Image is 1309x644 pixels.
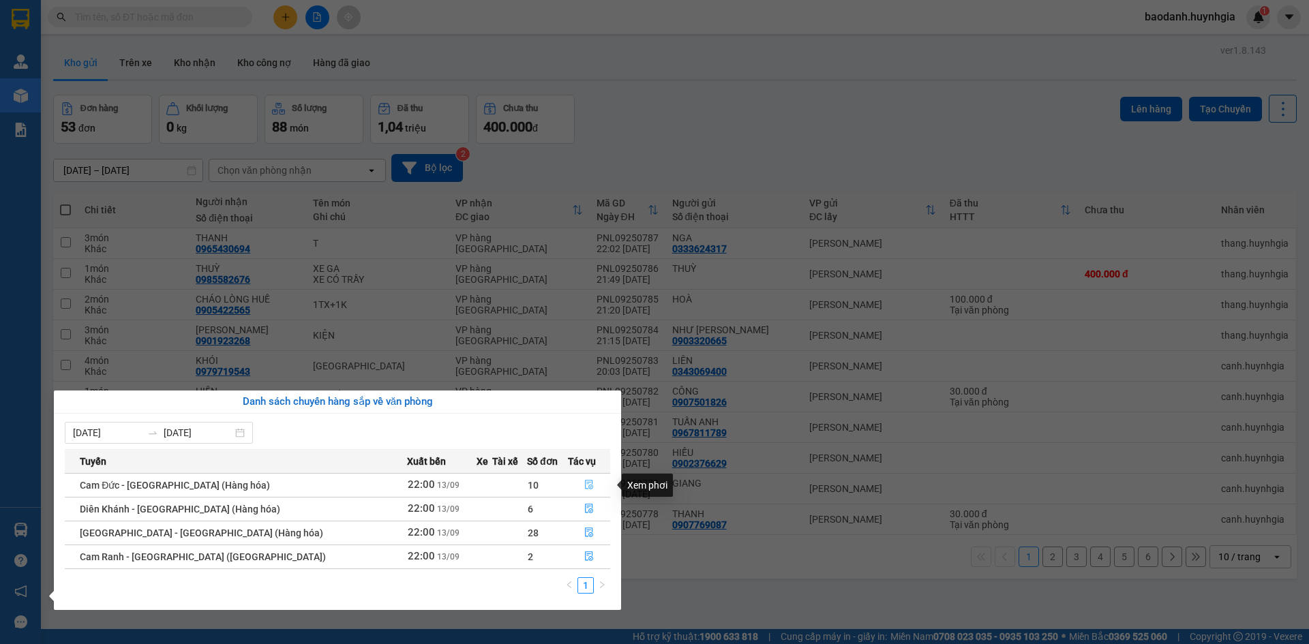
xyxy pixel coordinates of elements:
span: 13/09 [437,552,460,562]
span: 22:00 [408,502,435,515]
span: Tài xế [492,454,518,469]
span: [GEOGRAPHIC_DATA] - [GEOGRAPHIC_DATA] (Hàng hóa) [80,527,323,538]
span: Số đơn [527,454,558,469]
a: 1 [578,578,593,593]
button: file-done [569,498,610,520]
input: Đến ngày [164,425,232,440]
span: 10 [528,480,539,491]
span: 13/09 [437,528,460,538]
button: right [594,577,610,594]
span: file-done [584,551,594,562]
button: file-done [569,546,610,568]
span: 6 [528,504,533,515]
span: Diên Khánh - [GEOGRAPHIC_DATA] (Hàng hóa) [80,504,280,515]
span: file-done [584,504,594,515]
span: to [147,427,158,438]
li: 1 [577,577,594,594]
span: 13/09 [437,480,460,490]
span: 2 [528,551,533,562]
span: right [598,581,606,589]
span: file-done [584,527,594,538]
span: 22:00 [408,526,435,538]
span: Xe [477,454,488,469]
span: 22:00 [408,550,435,562]
li: Previous Page [561,577,577,594]
span: 13/09 [437,504,460,514]
button: left [561,577,577,594]
span: Xuất bến [407,454,446,469]
div: Xem phơi [622,474,673,497]
span: Tác vụ [568,454,596,469]
span: Cam Đức - [GEOGRAPHIC_DATA] (Hàng hóa) [80,480,270,491]
span: swap-right [147,427,158,438]
span: Tuyến [80,454,106,469]
span: 28 [528,527,539,538]
span: left [565,581,573,589]
input: Từ ngày [73,425,142,440]
button: file-done [569,474,610,496]
span: 22:00 [408,478,435,491]
li: Next Page [594,577,610,594]
span: Cam Ranh - [GEOGRAPHIC_DATA] ([GEOGRAPHIC_DATA]) [80,551,326,562]
button: file-done [569,522,610,544]
div: Danh sách chuyến hàng sắp về văn phòng [65,394,610,410]
span: file-done [584,480,594,491]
